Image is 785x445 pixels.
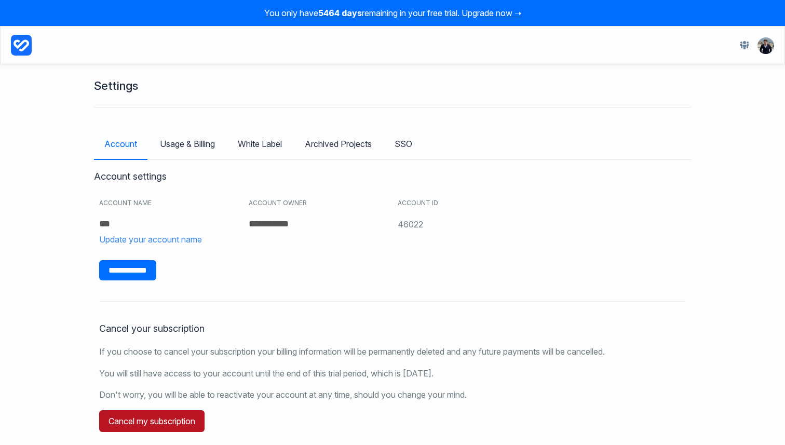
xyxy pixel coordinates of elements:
[99,234,238,245] a: Update your account name
[99,410,205,432] a: Cancel my subscription
[99,345,686,359] p: If you choose to cancel your subscription your billing information will be permanently deleted an...
[99,367,686,381] p: You will still have access to your account until the end of this trial period, which is [DATE].
[99,388,686,402] p: Don't worry, you will be able to reactivate your account at any time, should you change your mind.
[398,193,438,213] label: Account Id
[99,322,686,335] h2: Cancel your subscription
[94,80,138,91] h1: Settings
[94,170,691,183] h2: Account settings
[99,193,152,213] label: Account name
[227,129,292,159] a: White Label
[150,129,225,159] a: Usage & Billing
[398,218,537,232] p: 46022
[94,129,147,159] a: Account
[249,193,307,213] label: Account owner
[384,129,423,159] a: SSO
[294,129,382,159] a: Archived Projects
[318,8,362,18] strong: 5464 days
